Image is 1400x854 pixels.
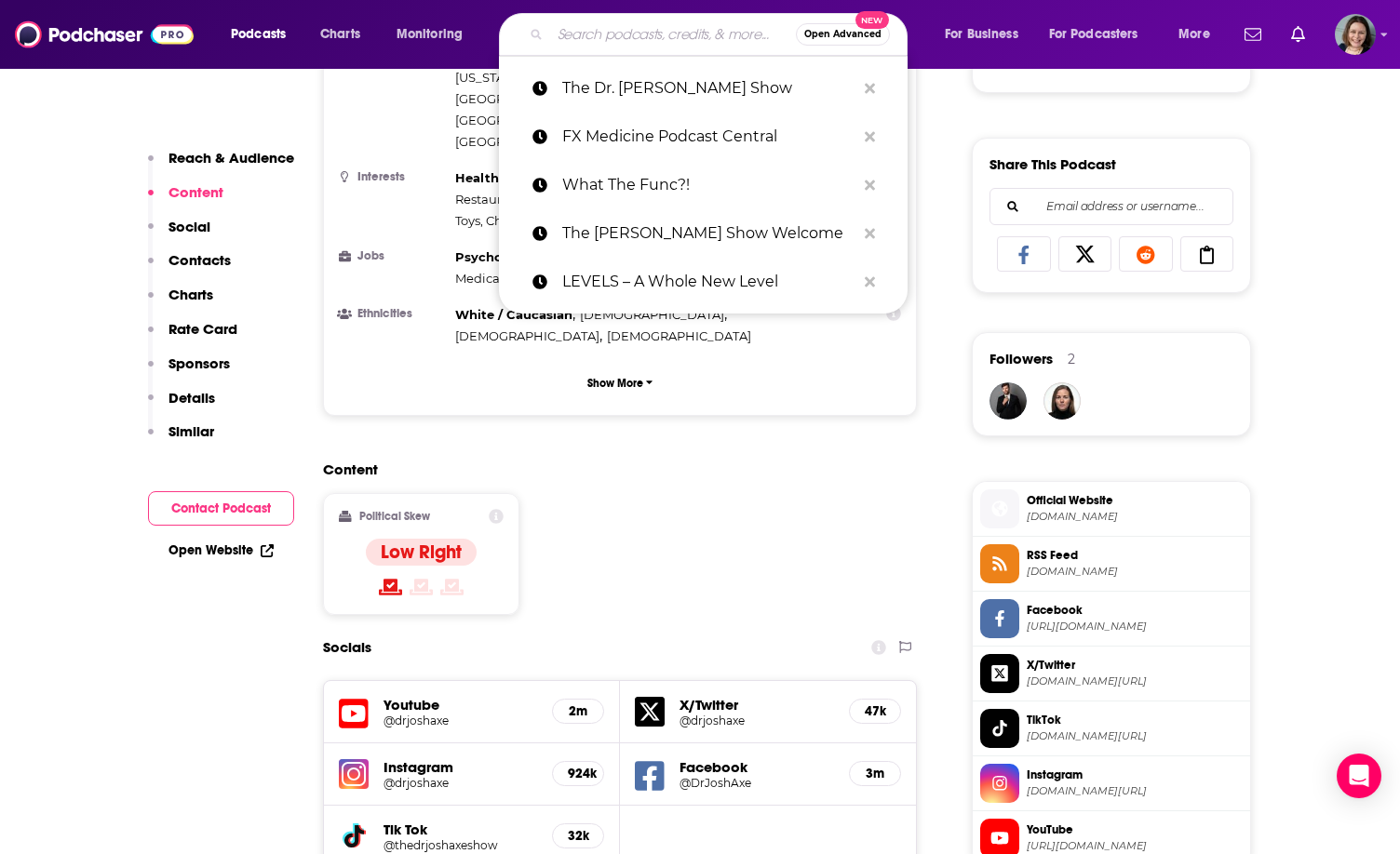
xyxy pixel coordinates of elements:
[455,189,627,210] span: ,
[148,320,237,354] button: Rate Card
[1284,19,1312,50] a: Show notifications dropdown
[855,11,889,29] span: New
[384,838,537,852] h5: @thedrjoshaxeshow
[455,67,664,88] span: ,
[1027,492,1243,509] span: Official Website
[568,828,588,844] h5: 32k
[980,764,1243,803] a: Instagram[DOMAIN_NAME][URL]
[455,134,725,149] span: [GEOGRAPHIC_DATA], [GEOGRAPHIC_DATA]
[989,382,1027,420] a: JohirMia
[568,703,588,719] h5: 2m
[980,709,1243,748] a: TikTok[DOMAIN_NAME][URL]
[499,258,908,306] a: LEVELS – A Whole New Level
[1027,821,1243,838] span: YouTube
[339,250,448,262] h3: Jobs
[455,247,548,268] span: ,
[384,714,537,727] a: @drjoshaxe
[1027,657,1243,674] span: X/Twitter
[1027,565,1243,579] span: feeds.megaphone.fm
[148,354,230,389] button: Sponsors
[989,155,1116,173] h3: Share This Podcast
[1005,189,1218,224] input: Email address or username...
[339,366,901,400] button: Show More
[562,258,855,306] p: LEVELS – A Whole New Level
[1043,382,1081,420] img: BevCat3
[168,354,230,372] p: Sponsors
[989,188,1233,225] div: Search followers
[945,21,1018,47] span: For Business
[517,13,925,56] div: Search podcasts, credits, & more...
[1180,236,1234,272] a: Copy Link
[1068,351,1075,367] div: 2
[168,542,274,558] a: Open Website
[1165,20,1233,49] button: open menu
[384,821,537,838] h5: Tik Tok
[997,236,1051,272] a: Share on Facebook
[1027,729,1243,743] span: tiktok.com/@thedrjoshaxeshow
[218,20,310,49] button: open menu
[168,183,223,201] p: Content
[980,489,1243,528] a: Official Website[DOMAIN_NAME]
[148,422,214,457] button: Similar
[680,696,834,714] h5: X/Twitter
[1027,712,1243,728] span: TikTok
[1119,236,1173,272] a: Share on Reddit
[804,30,882,39] span: Open Advanced
[1027,767,1243,783] span: Instagram
[359,510,430,523] h2: Political Skew
[455,304,575,326] span: ,
[1335,14,1376,55] img: User Profile
[168,320,237,338] p: Rate Card
[499,161,908,209] a: What The Func?!
[384,758,537,776] h5: Instagram
[168,218,210,235] p: Social
[455,307,572,322] span: White / Caucasian
[455,249,545,264] span: Psychologists
[587,377,643,390] p: Show More
[381,540,462,564] h4: Low Right
[980,654,1243,693] a: X/Twitter[DOMAIN_NAME][URL]
[148,251,231,286] button: Contacts
[323,460,902,478] h2: Content
[1335,14,1376,55] button: Show profile menu
[148,491,294,526] button: Contact Podcast
[1027,784,1243,798] span: instagram.com/drjoshaxe
[148,218,210,252] button: Social
[455,88,728,110] span: ,
[562,113,855,161] p: FX Medicine Podcast Central
[455,192,625,207] span: Restaurants, Food & Grocery
[680,714,834,727] a: @drjoshaxe
[1027,839,1243,853] span: https://www.youtube.com/@drjoshaxe
[1337,754,1381,798] div: Open Intercom Messenger
[384,20,487,49] button: open menu
[455,170,564,185] span: Healthy Lifestyle
[1027,620,1243,634] span: https://www.facebook.com/DrJoshAxe
[397,21,463,47] span: Monitoring
[1049,21,1138,47] span: For Podcasters
[455,110,590,131] span: ,
[989,350,1053,367] span: Followers
[1237,19,1269,50] a: Show notifications dropdown
[339,308,448,320] h3: Ethnicities
[384,776,537,790] a: @drjoshaxe
[580,304,727,326] span: ,
[168,251,231,269] p: Contacts
[148,286,213,320] button: Charts
[1027,547,1243,564] span: RSS Feed
[308,20,371,49] a: Charts
[562,161,855,209] p: What The Func?!
[455,113,587,127] span: [GEOGRAPHIC_DATA]
[15,17,194,52] img: Podchaser - Follow, Share and Rate Podcasts
[168,389,215,407] p: Details
[568,766,588,781] h5: 924k
[455,271,589,286] span: Medical Technologists
[499,209,908,258] a: The [PERSON_NAME] Show Welcome
[455,326,602,347] span: ,
[455,268,592,289] span: ,
[932,20,1042,49] button: open menu
[980,544,1243,583] a: RSS Feed[DOMAIN_NAME]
